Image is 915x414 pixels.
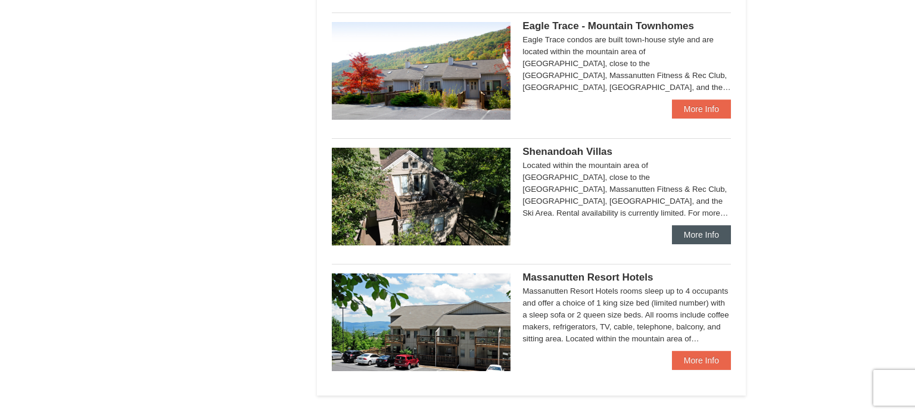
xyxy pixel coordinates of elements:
div: Eagle Trace condos are built town-house style and are located within the mountain area of [GEOGRA... [522,34,731,94]
span: Shenandoah Villas [522,146,612,157]
img: 19219019-2-e70bf45f.jpg [332,148,511,245]
a: More Info [672,351,731,370]
a: More Info [672,99,731,119]
div: Massanutten Resort Hotels rooms sleep up to 4 occupants and offer a choice of 1 king size bed (li... [522,285,731,345]
img: 19219026-1-e3b4ac8e.jpg [332,273,511,371]
div: Located within the mountain area of [GEOGRAPHIC_DATA], close to the [GEOGRAPHIC_DATA], Massanutte... [522,160,731,219]
a: More Info [672,225,731,244]
img: 19218983-1-9b289e55.jpg [332,22,511,120]
span: Massanutten Resort Hotels [522,272,653,283]
span: Eagle Trace - Mountain Townhomes [522,20,694,32]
